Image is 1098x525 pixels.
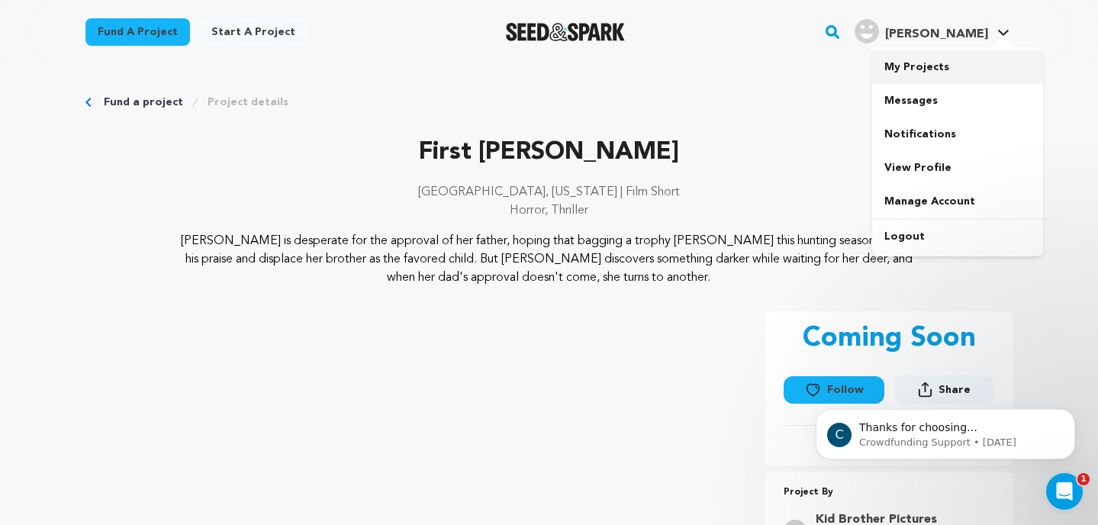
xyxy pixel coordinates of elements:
img: user.png [855,19,879,43]
a: Fund a project [104,95,183,110]
a: Project details [208,95,288,110]
a: Freeman M.'s Profile [852,16,1013,43]
p: [GEOGRAPHIC_DATA], [US_STATE] | Film Short [85,183,1013,201]
iframe: Intercom notifications message [793,377,1098,484]
p: Horror, Thriller [85,201,1013,220]
span: Share [894,375,994,410]
p: 0 supporters | followers [784,441,995,453]
span: [PERSON_NAME] [885,28,988,40]
div: Freeman M.'s Profile [855,19,988,43]
div: Breadcrumb [85,95,1013,110]
p: [PERSON_NAME] is desperate for the approval of her father, hoping that bagging a trophy [PERSON_N... [178,232,920,287]
span: Freeman M.'s Profile [852,16,1013,48]
button: Follow [784,376,884,404]
a: Messages [872,84,1043,118]
a: Fund a project [85,18,190,46]
a: Start a project [199,18,308,46]
p: First [PERSON_NAME] [85,134,1013,171]
p: Coming Soon [803,324,976,354]
a: View Profile [872,151,1043,185]
a: My Projects [872,50,1043,84]
span: 1 [1077,473,1090,485]
a: Seed&Spark Homepage [506,23,626,41]
iframe: Intercom live chat [1046,473,1083,510]
a: Manage Account [872,185,1043,218]
a: Logout [872,220,1043,253]
button: Share [894,375,994,404]
a: Notifications [872,118,1043,151]
p: Project By [784,484,995,501]
img: Seed&Spark Logo Dark Mode [506,23,626,41]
